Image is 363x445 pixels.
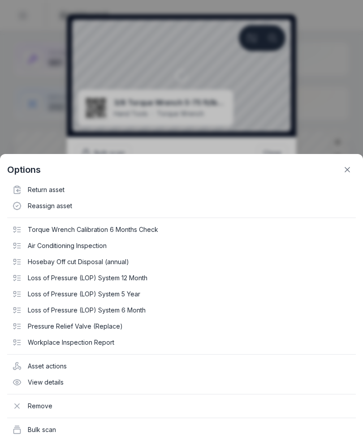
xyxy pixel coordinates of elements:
[7,286,356,302] div: Loss of Pressure (LOP) System 5 Year
[7,198,356,214] div: Reassign asset
[7,398,356,414] div: Remove
[7,358,356,374] div: Asset actions
[7,318,356,334] div: Pressure Relief Valve (Replace)
[7,334,356,351] div: Workplace Inspection Report
[7,270,356,286] div: Loss of Pressure (LOP) System 12 Month
[7,163,41,176] strong: Options
[7,222,356,238] div: Torque Wrench Calibration 6 Months Check
[7,238,356,254] div: Air Conditioning Inspection
[7,182,356,198] div: Return asset
[7,254,356,270] div: Hosebay Off cut Disposal (annual)
[7,374,356,390] div: View details
[7,302,356,318] div: Loss of Pressure (LOP) System 6 Month
[7,422,356,438] div: Bulk scan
